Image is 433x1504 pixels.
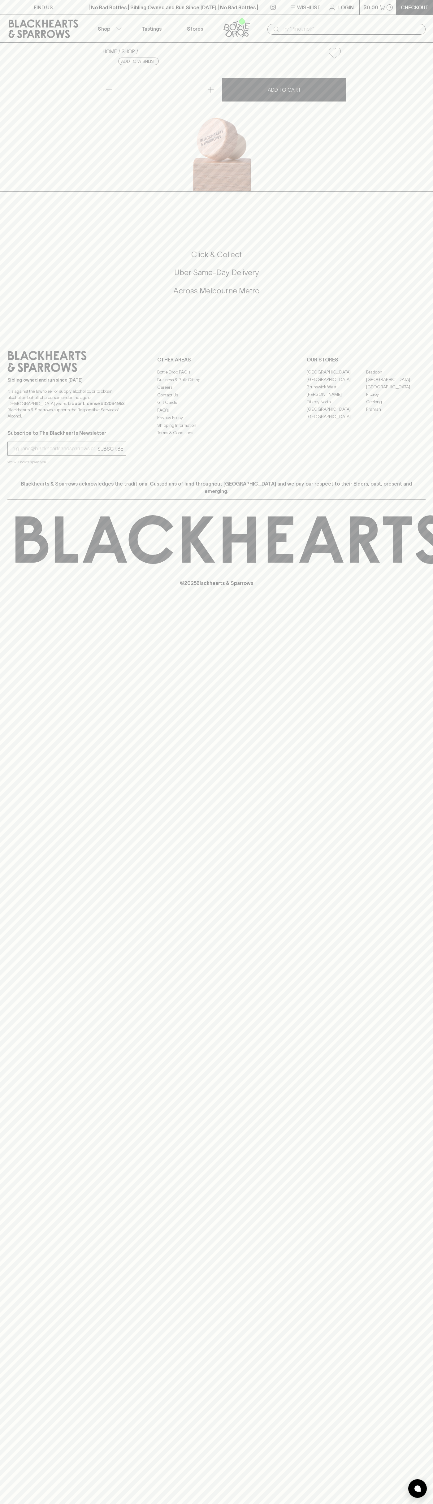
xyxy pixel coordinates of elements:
a: [GEOGRAPHIC_DATA] [307,368,366,376]
input: Try "Pinot noir" [282,24,421,34]
button: Add to wishlist [326,45,343,61]
p: It is against the law to sell or supply alcohol to, or to obtain alcohol on behalf of a person un... [7,388,126,419]
a: Fitzroy North [307,398,366,405]
a: Contact Us [157,391,276,399]
p: Login [338,4,354,11]
p: Blackhearts & Sparrows acknowledges the traditional Custodians of land throughout [GEOGRAPHIC_DAT... [12,480,421,495]
a: Terms & Conditions [157,429,276,437]
div: Call to action block [7,225,426,328]
p: Wishlist [297,4,321,11]
a: SHOP [122,49,135,54]
img: bubble-icon [414,1485,421,1492]
input: e.g. jane@blackheartsandsparrows.com.au [12,444,95,454]
a: [GEOGRAPHIC_DATA] [307,376,366,383]
a: Prahran [366,405,426,413]
button: Add to wishlist [118,58,159,65]
a: Geelong [366,398,426,405]
p: 0 [388,6,391,9]
p: Shop [98,25,110,32]
h5: Click & Collect [7,249,426,260]
a: [PERSON_NAME] [307,391,366,398]
button: ADD TO CART [222,78,346,102]
p: Sibling owned and run since [DATE] [7,377,126,383]
p: Tastings [142,25,162,32]
button: SUBSCRIBE [95,442,126,455]
a: [GEOGRAPHIC_DATA] [366,383,426,391]
a: Tastings [130,15,173,42]
h5: Across Melbourne Metro [7,286,426,296]
p: FIND US [34,4,53,11]
a: Bottle Drop FAQ's [157,369,276,376]
a: FAQ's [157,406,276,414]
button: Shop [87,15,130,42]
a: Shipping Information [157,421,276,429]
p: Checkout [401,4,429,11]
a: Brunswick West [307,383,366,391]
p: Stores [187,25,203,32]
a: [GEOGRAPHIC_DATA] [366,376,426,383]
p: Subscribe to The Blackhearts Newsletter [7,429,126,437]
p: We will never spam you [7,459,126,465]
p: OUR STORES [307,356,426,363]
strong: Liquor License #32064953 [68,401,125,406]
a: Business & Bulk Gifting [157,376,276,383]
a: Fitzroy [366,391,426,398]
a: Braddon [366,368,426,376]
h5: Uber Same-Day Delivery [7,267,426,278]
p: SUBSCRIBE [97,445,123,452]
a: [GEOGRAPHIC_DATA] [307,413,366,420]
p: $0.00 [363,4,378,11]
a: Careers [157,384,276,391]
a: [GEOGRAPHIC_DATA] [307,405,366,413]
a: Gift Cards [157,399,276,406]
a: Stores [173,15,217,42]
p: OTHER AREAS [157,356,276,363]
a: Privacy Policy [157,414,276,421]
img: 34256.png [98,63,346,191]
p: ADD TO CART [268,86,301,93]
a: HOME [103,49,117,54]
